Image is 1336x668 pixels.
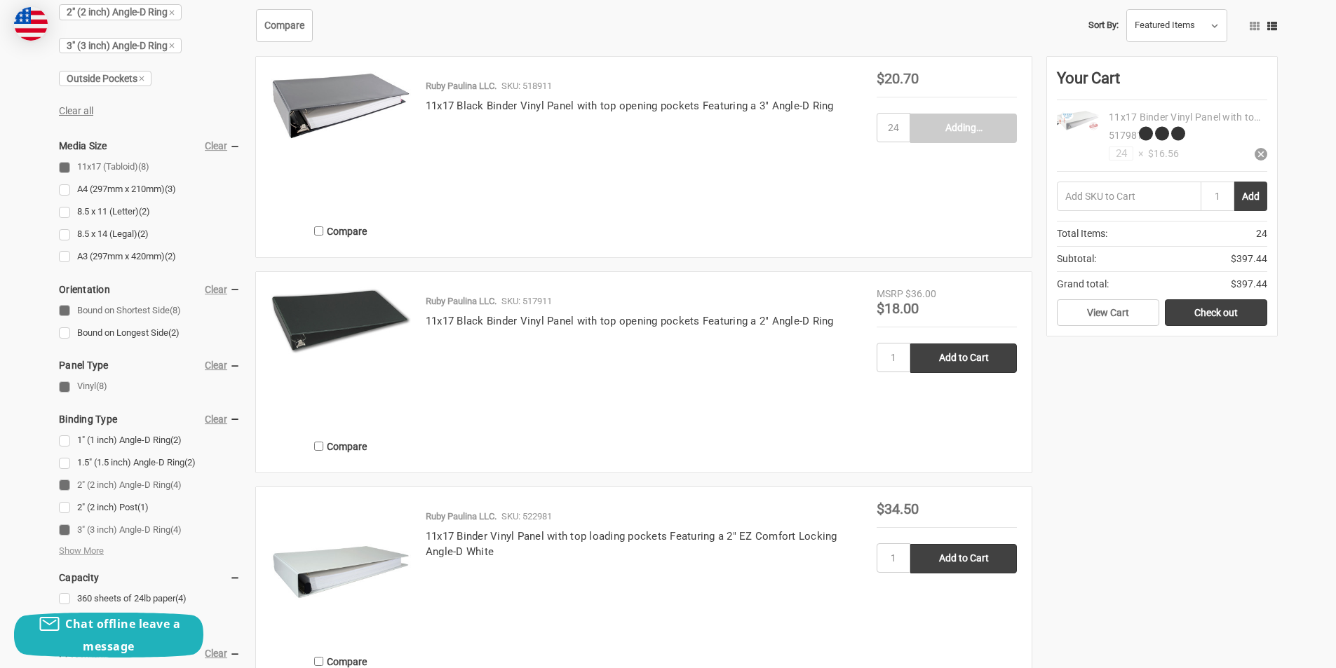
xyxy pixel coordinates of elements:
a: Clear [205,360,227,371]
span: (1) [137,502,149,512]
button: Add [1234,182,1267,211]
a: 11x17 Black Binder Vinyl Panel with top opening pockets Featuring a 2" Angle-D Ring [271,287,411,427]
a: 8.5 x 11 (Letter) [59,203,241,221]
input: Compare [314,226,323,236]
span: $397.44 [1231,252,1267,266]
p: Ruby Paulina LLC. [426,294,497,308]
input: Add SKU to Cart [1057,182,1201,211]
label: Compare [271,219,411,243]
span: 24 [1256,226,1267,241]
span: $36.00 [905,288,936,299]
div: MSRP [877,287,903,301]
button: Chat offline leave a message [14,613,203,657]
a: A3 (297mm x 420mm) [59,247,241,266]
a: 2" (2 inch) Angle-D Ring [59,476,241,495]
span: Total Items: [1057,226,1107,241]
a: Compare [256,9,313,43]
span: (2) [139,206,150,217]
span: (8) [138,161,149,172]
div: Your Cart [1057,67,1267,100]
input: Add to Cart [910,343,1017,373]
a: Vinyl [59,377,241,396]
span: Show More [59,544,104,558]
a: 11x17 Black Binder Vinyl Panel with top opening pockets Featuring a 2" Angle-D Ring [426,315,834,327]
a: A4 (297mm x 210mm) [59,180,241,199]
span: × [1133,146,1143,161]
span: (2) [170,435,182,445]
h5: Binding Type [59,411,241,428]
a: Clear [205,284,227,295]
input: Compare [314,442,323,451]
a: 360 sheets of 24lb paper [59,589,241,608]
input: Adding… [910,114,1017,143]
a: 3" (3 inch) Angle-D Ring [59,521,241,540]
img: 11x17 Binder Vinyl Panel with top opening pockets Featuring a 2" Angle-D Ring White [1057,110,1099,131]
a: 2" (2 inch) Angle-D Ring [59,4,182,20]
span: $397.44 [1231,277,1267,292]
img: 11x17 Black Binder Vinyl Panel with top opening pockets Featuring a 3" Angle-D Ring [271,71,411,140]
a: Bound on Longest Side [59,324,241,343]
span: Chat offline leave a message [65,616,180,654]
a: Clear all [59,105,93,116]
a: Outside Pockets [59,71,151,86]
h5: Capacity [59,569,241,586]
label: Compare [271,435,411,458]
a: Clear [205,140,227,151]
a: View Cart [1057,299,1159,326]
p: SKU: 518911 [501,79,552,93]
a: 2" (2 inch) Post [59,498,241,517]
img: 11x17 Black Binder Vinyl Panel with top opening pockets Featuring a 2" Angle-D Ring [271,287,411,355]
a: 11x17 (Tabloid) [59,158,241,177]
a: Clear [205,414,227,425]
a: 11x17 Binder Vinyl Panel with to… [1109,111,1260,123]
span: (3) [165,184,176,194]
a: Bound on Shortest Side [59,301,241,320]
p: Ruby Paulina LLC. [426,510,497,524]
span: Grand total: [1057,277,1109,292]
span: (2) [137,229,149,239]
span: $34.50 [877,500,919,517]
span: (2) [184,457,196,468]
span: (4) [170,479,182,490]
a: 1" (1 inch) Angle-D Ring [59,431,241,450]
input: Add to Cart [910,544,1017,573]
a: 11x17 Black Binder Vinyl Panel with top opening pockets Featuring a 3" Angle-D Ring [271,71,411,212]
img: 11x17 Binder Vinyl Panel with top loading pockets Featuring a 2" EZ Comfort Locking Angle-D White [271,502,411,642]
h5: Media Size [59,137,241,154]
p: SKU: 517911 [501,294,552,308]
a: 1.5" (1.5 inch) Angle-D Ring [59,454,241,472]
h5: Panel Type [59,357,241,374]
input: Compare [314,657,323,666]
a: 11x17 Binder Vinyl Panel with top loading pockets Featuring a 2" EZ Comfort Locking Angle-D White [426,530,837,559]
label: Sort By: [1088,15,1119,36]
span: (2) [168,327,180,338]
span: $20.70 [877,70,919,87]
span: (4) [170,524,182,535]
p: SKU: 522981 [501,510,552,524]
span: 517981 [1109,130,1142,141]
a: 3" (3 inch) Angle-D Ring [59,38,182,53]
a: 8.5 x 14 (Legal) [59,225,241,244]
a: 11x17 Black Binder Vinyl Panel with top opening pockets Featuring a 3" Angle-D Ring [426,100,834,112]
a: Check out [1165,299,1267,326]
span: (2) [165,251,176,261]
span: Subtotal: [1057,252,1096,266]
h5: Orientation [59,281,241,298]
span: (8) [170,305,181,315]
span: (4) [175,593,187,604]
span: $18.00 [877,300,919,317]
img: duty and tax information for United States [14,7,48,41]
span: (8) [96,381,107,391]
p: Ruby Paulina LLC. [426,79,497,93]
a: Clear [205,648,227,659]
